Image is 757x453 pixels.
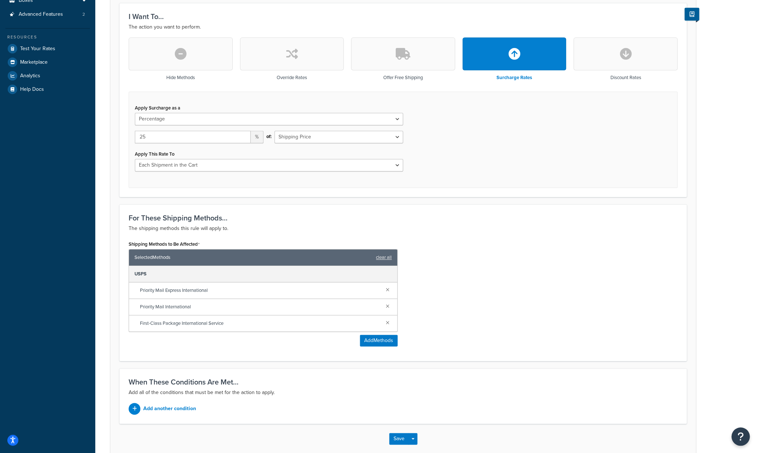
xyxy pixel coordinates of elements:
[376,252,392,263] a: clear all
[129,214,677,222] h3: For These Shipping Methods...
[5,8,90,21] li: Advanced Features
[135,105,180,111] label: Apply Surcharge as a
[134,252,372,263] span: Selected Methods
[129,378,677,386] h3: When These Conditions Are Met...
[610,75,641,80] h3: Discount Rates
[5,42,90,55] a: Test Your Rates
[5,8,90,21] a: Advanced Features2
[20,86,44,93] span: Help Docs
[129,266,397,282] div: USPS
[143,404,196,414] p: Add another condition
[129,12,677,21] h3: I Want To...
[251,131,263,143] span: %
[5,34,90,40] div: Resources
[140,285,380,296] span: Priority Mail Express International
[496,75,532,80] h3: Surcharge Rates
[731,427,750,446] button: Open Resource Center
[129,23,677,31] p: The action you want to perform.
[277,75,307,80] h3: Override Rates
[360,335,398,346] button: AddMethods
[166,75,195,80] h3: Hide Methods
[5,69,90,82] a: Analytics
[389,433,409,445] button: Save
[20,46,55,52] span: Test Your Rates
[135,151,174,157] label: Apply This Rate To
[129,224,677,233] p: The shipping methods this rule will apply to.
[5,83,90,96] a: Help Docs
[5,56,90,69] a: Marketplace
[82,11,85,18] span: 2
[266,131,272,142] span: of:
[140,318,380,328] span: First-Class Package International Service
[20,59,48,66] span: Marketplace
[383,75,423,80] h3: Offer Free Shipping
[20,73,40,79] span: Analytics
[684,8,699,21] button: Show Help Docs
[129,241,200,247] label: Shipping Methods to Be Affected
[19,11,63,18] span: Advanced Features
[140,302,380,312] span: Priority Mail International
[129,388,677,397] p: Add all of the conditions that must be met for the action to apply.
